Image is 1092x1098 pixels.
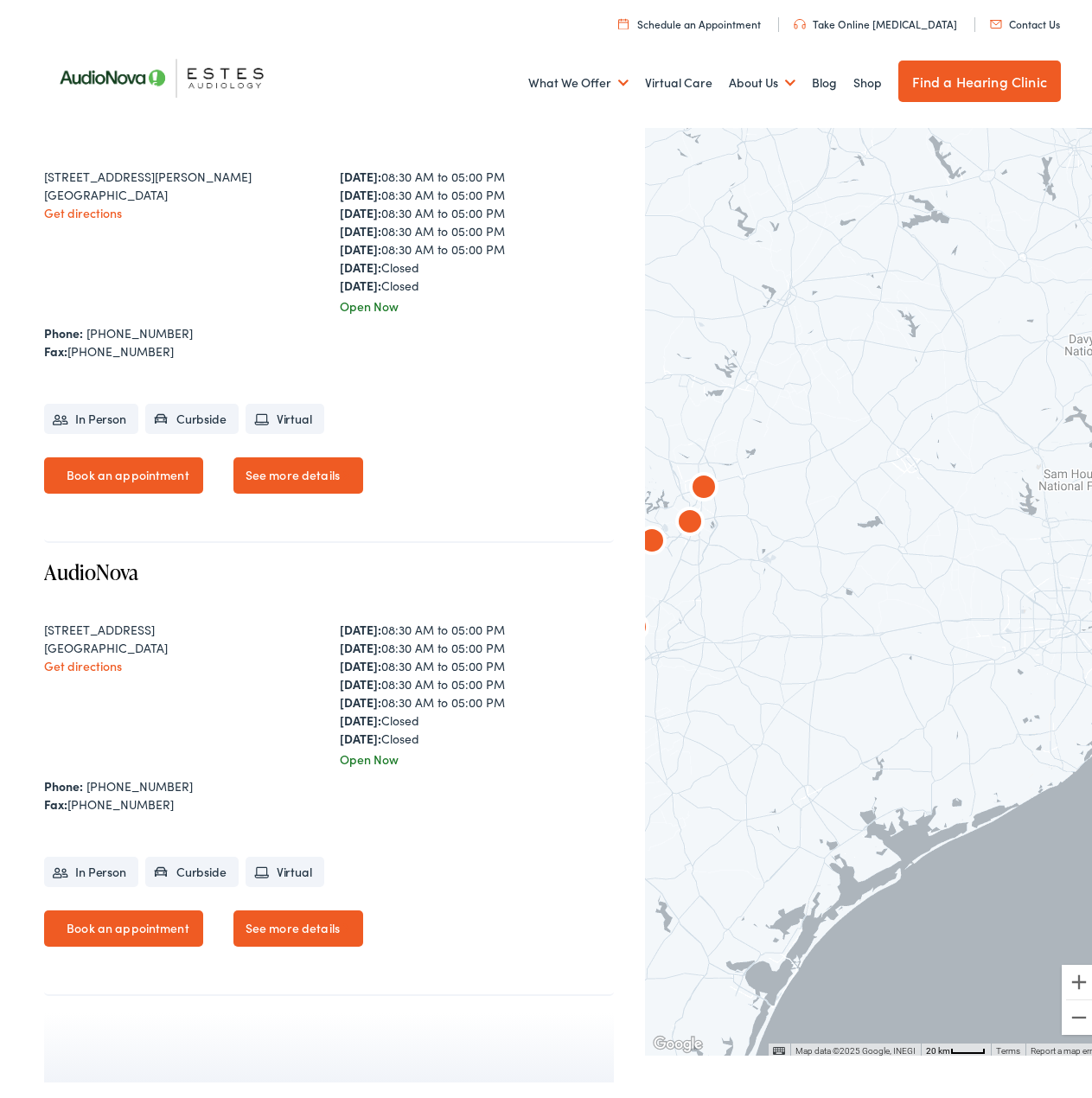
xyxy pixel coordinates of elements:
div: [PHONE_NUMBER] [44,789,613,808]
a: Schedule an Appointment [618,10,761,25]
strong: Fax: [44,789,67,807]
strong: Phone: [44,318,83,335]
strong: [DATE]: [341,216,382,233]
a: Virtual Care [645,45,712,109]
a: Shop [853,45,882,109]
span: Map data ©2025 Google, INEGI [795,1040,916,1050]
div: AudioNova [669,497,711,539]
a: [PHONE_NUMBER] [86,771,193,788]
a: Blog [812,45,837,109]
div: 08:30 AM to 05:00 PM 08:30 AM to 05:00 PM 08:30 AM to 05:00 PM 08:30 AM to 05:00 PM 08:30 AM to 0... [341,162,614,289]
a: Book an appointment [44,451,203,488]
li: Virtual [246,851,324,881]
a: [PHONE_NUMBER] [86,318,193,335]
a: See more details [233,904,363,941]
a: See more details [233,451,363,488]
a: About Us [729,45,795,109]
div: [STREET_ADDRESS] [44,615,317,633]
strong: [DATE]: [341,180,382,197]
a: What We Offer [528,45,629,109]
div: [STREET_ADDRESS][PERSON_NAME] [44,162,317,180]
img: utility icon [618,12,629,23]
strong: [DATE]: [341,633,382,650]
a: Get directions [44,651,122,668]
strong: [DATE]: [341,705,382,723]
strong: [DATE]: [341,724,382,741]
li: Virtual [246,398,324,428]
strong: [DATE]: [341,271,382,288]
strong: [DATE]: [341,651,382,668]
strong: [DATE]: [341,687,382,705]
div: [GEOGRAPHIC_DATA] [44,633,317,651]
a: AudioNova [44,552,138,580]
button: Keyboard shortcuts [773,1039,785,1051]
a: Get directions [44,198,122,215]
img: utility icon [794,13,806,23]
strong: [DATE]: [341,252,382,270]
a: Find a Hearing Clinic [898,54,1061,96]
div: Open Now [341,744,614,763]
a: Take Online [MEDICAL_DATA] [794,10,957,25]
strong: [DATE]: [341,198,382,215]
a: Book an appointment [44,904,203,941]
img: Google [649,1027,706,1050]
strong: Phone: [44,771,83,788]
a: Open this area in Google Maps (opens a new window) [649,1027,706,1050]
li: Curbside [145,851,239,881]
div: [PHONE_NUMBER] [44,336,613,354]
button: Map Scale: 20 km per 37 pixels [921,1037,991,1050]
img: utility icon [990,14,1002,22]
li: In Person [44,851,138,881]
div: AudioNova [683,463,725,504]
li: In Person [44,398,138,428]
div: AudioNova [631,516,673,558]
strong: Fax: [44,336,67,354]
li: Curbside [145,398,239,428]
span: 20 km [926,1040,950,1050]
div: [GEOGRAPHIC_DATA] [44,180,317,198]
a: Contact Us [990,10,1060,25]
div: Open Now [341,291,614,310]
strong: [DATE]: [341,615,382,632]
strong: [DATE]: [341,669,382,686]
strong: [DATE]: [341,234,382,252]
a: Terms (opens in new tab) [996,1040,1020,1050]
strong: [DATE]: [341,162,382,179]
div: 08:30 AM to 05:00 PM 08:30 AM to 05:00 PM 08:30 AM to 05:00 PM 08:30 AM to 05:00 PM 08:30 AM to 0... [341,615,614,742]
